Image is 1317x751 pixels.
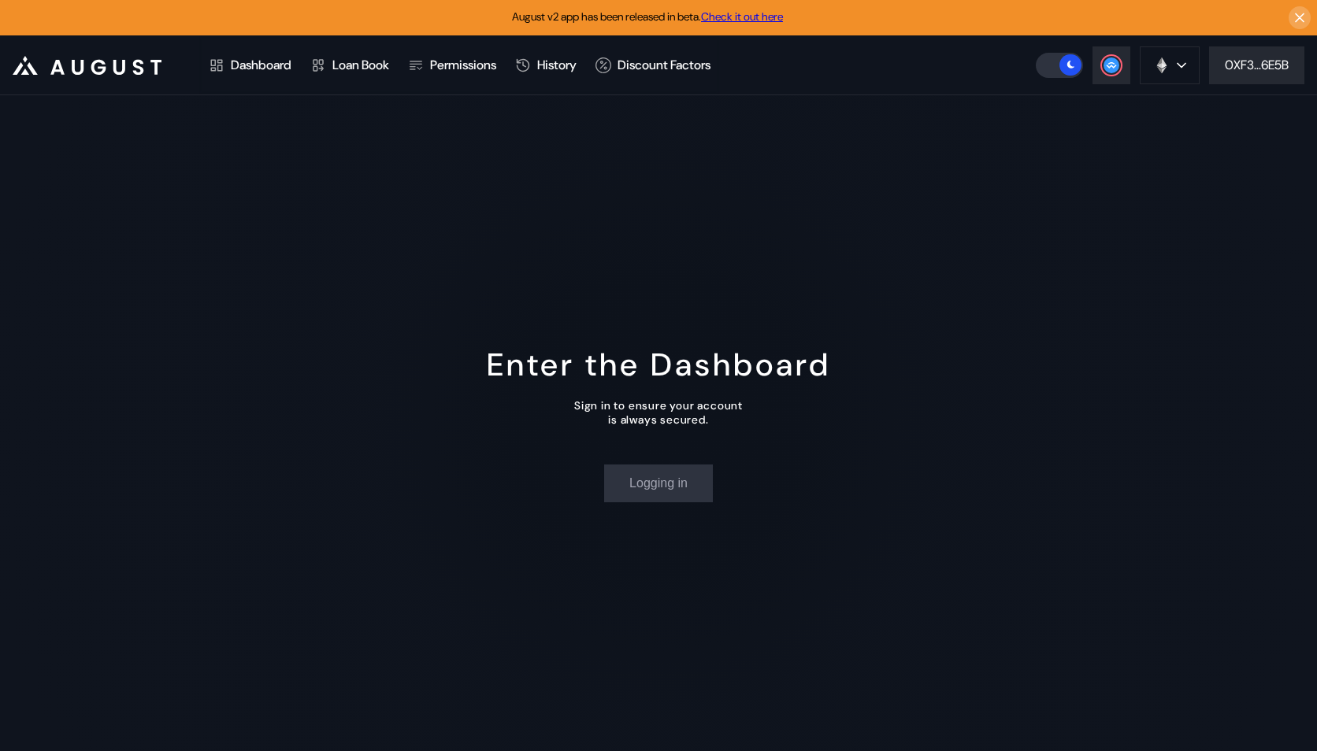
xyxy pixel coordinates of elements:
[231,57,291,73] div: Dashboard
[487,344,831,385] div: Enter the Dashboard
[586,36,720,94] a: Discount Factors
[604,464,713,502] button: Logging in
[701,9,783,24] a: Check it out here
[1225,57,1289,73] div: 0XF3...6E5B
[506,36,586,94] a: History
[618,57,710,73] div: Discount Factors
[1153,57,1170,74] img: chain logo
[399,36,506,94] a: Permissions
[1140,46,1200,84] button: chain logo
[574,398,743,427] div: Sign in to ensure your account is always secured.
[301,36,399,94] a: Loan Book
[1209,46,1304,84] button: 0XF3...6E5B
[199,36,301,94] a: Dashboard
[537,57,577,73] div: History
[430,57,496,73] div: Permissions
[332,57,389,73] div: Loan Book
[512,9,783,24] span: August v2 app has been released in beta.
